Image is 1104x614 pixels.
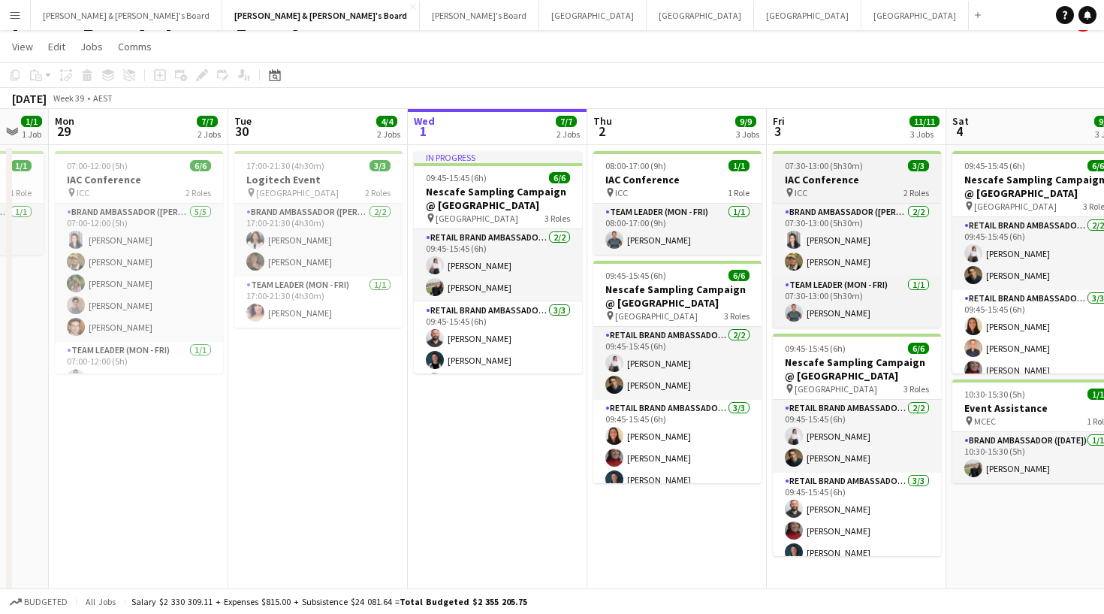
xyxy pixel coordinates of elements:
[83,596,119,607] span: All jobs
[112,37,158,56] a: Comms
[605,270,666,281] span: 09:45-15:45 (6h)
[93,92,113,104] div: AEST
[412,122,435,140] span: 1
[964,389,1025,400] span: 10:30-15:30 (5h)
[785,160,863,171] span: 07:30-13:00 (5h30m)
[615,310,698,322] span: [GEOGRAPHIC_DATA]
[903,383,929,395] span: 3 Roles
[785,343,846,354] span: 09:45-15:45 (6h)
[10,187,32,198] span: 1 Role
[55,342,223,393] app-card-role: Team Leader (Mon - Fri)1/107:00-12:00 (5h)[PERSON_NAME]
[8,594,70,610] button: Budgeted
[234,277,403,328] app-card-role: Team Leader (Mon - Fri)1/117:00-21:30 (4h30m)[PERSON_NAME]
[21,116,42,127] span: 1/1
[544,213,570,224] span: 3 Roles
[556,116,577,127] span: 7/7
[593,261,762,483] app-job-card: 09:45-15:45 (6h)6/6Nescafe Sampling Campaign @ [GEOGRAPHIC_DATA] [GEOGRAPHIC_DATA]3 RolesRETAIL B...
[773,400,941,473] app-card-role: RETAIL Brand Ambassador (Mon - Fri)2/209:45-15:45 (6h)[PERSON_NAME][PERSON_NAME]
[593,400,762,495] app-card-role: RETAIL Brand Ambassador (Mon - Fri)3/309:45-15:45 (6h)[PERSON_NAME][PERSON_NAME][PERSON_NAME]
[908,343,929,354] span: 6/6
[12,91,47,106] div: [DATE]
[376,116,397,127] span: 4/4
[557,129,580,140] div: 2 Jobs
[42,37,71,56] a: Edit
[197,116,218,127] span: 7/7
[593,283,762,310] h3: Nescafe Sampling Campaign @ [GEOGRAPHIC_DATA]
[539,1,647,30] button: [GEOGRAPHIC_DATA]
[234,114,252,128] span: Tue
[55,114,74,128] span: Mon
[77,187,89,198] span: ICC
[420,1,539,30] button: [PERSON_NAME]'s Board
[6,37,39,56] a: View
[773,151,941,328] app-job-card: 07:30-13:00 (5h30m)3/3IAC Conference ICC2 RolesBrand Ambassador ([PERSON_NAME])2/207:30-13:00 (5h...
[198,129,221,140] div: 2 Jobs
[605,160,666,171] span: 08:00-17:00 (9h)
[910,129,939,140] div: 3 Jobs
[67,160,128,171] span: 07:00-12:00 (5h)
[593,151,762,255] app-job-card: 08:00-17:00 (9h)1/1IAC Conference ICC1 RoleTeam Leader (Mon - Fri)1/108:00-17:00 (9h)[PERSON_NAME]
[964,160,1025,171] span: 09:45-15:45 (6h)
[55,151,223,374] app-job-card: 07:00-12:00 (5h)6/6IAC Conference ICC2 RolesBrand Ambassador ([PERSON_NAME])5/507:00-12:00 (5h)[P...
[234,151,403,328] div: 17:00-21:30 (4h30m)3/3Logitech Event [GEOGRAPHIC_DATA]2 RolesBrand Ambassador ([PERSON_NAME])2/21...
[909,116,940,127] span: 11/11
[724,310,750,322] span: 3 Roles
[22,129,41,140] div: 1 Job
[773,473,941,567] app-card-role: RETAIL Brand Ambassador (Mon - Fri)3/309:45-15:45 (6h)[PERSON_NAME][PERSON_NAME][PERSON_NAME]
[55,173,223,186] h3: IAC Conference
[974,201,1057,212] span: [GEOGRAPHIC_DATA]
[118,40,152,53] span: Comms
[773,334,941,556] div: 09:45-15:45 (6h)6/6Nescafe Sampling Campaign @ [GEOGRAPHIC_DATA] [GEOGRAPHIC_DATA]3 RolesRETAIL B...
[647,1,754,30] button: [GEOGRAPHIC_DATA]
[903,187,929,198] span: 2 Roles
[974,416,996,427] span: MCEC
[414,185,582,212] h3: Nescafe Sampling Campaign @ [GEOGRAPHIC_DATA]
[234,204,403,277] app-card-role: Brand Ambassador ([PERSON_NAME])2/217:00-21:30 (4h30m)[PERSON_NAME][PERSON_NAME]
[593,327,762,400] app-card-role: RETAIL Brand Ambassador (Mon - Fri)2/209:45-15:45 (6h)[PERSON_NAME][PERSON_NAME]
[952,114,969,128] span: Sat
[773,114,785,128] span: Fri
[771,122,785,140] span: 3
[773,173,941,186] h3: IAC Conference
[414,114,435,128] span: Wed
[754,1,861,30] button: [GEOGRAPHIC_DATA]
[11,160,32,171] span: 1/1
[414,302,582,397] app-card-role: RETAIL Brand Ambassador (Mon - Fri)3/309:45-15:45 (6h)[PERSON_NAME][PERSON_NAME]
[12,40,33,53] span: View
[795,187,807,198] span: ICC
[593,114,612,128] span: Thu
[549,172,570,183] span: 6/6
[908,160,929,171] span: 3/3
[190,160,211,171] span: 6/6
[80,40,103,53] span: Jobs
[773,277,941,328] app-card-role: Team Leader (Mon - Fri)1/107:30-13:00 (5h30m)[PERSON_NAME]
[55,204,223,342] app-card-role: Brand Ambassador ([PERSON_NAME])5/507:00-12:00 (5h)[PERSON_NAME][PERSON_NAME][PERSON_NAME][PERSON...
[773,355,941,383] h3: Nescafe Sampling Campaign @ [GEOGRAPHIC_DATA]
[53,122,74,140] span: 29
[246,160,324,171] span: 17:00-21:30 (4h30m)
[736,129,759,140] div: 3 Jobs
[186,187,211,198] span: 2 Roles
[950,122,969,140] span: 4
[773,204,941,277] app-card-role: Brand Ambassador ([PERSON_NAME])2/207:30-13:00 (5h30m)[PERSON_NAME][PERSON_NAME]
[377,129,400,140] div: 2 Jobs
[400,596,527,607] span: Total Budgeted $2 355 205.75
[615,187,628,198] span: ICC
[414,151,582,163] div: In progress
[48,40,65,53] span: Edit
[426,172,487,183] span: 09:45-15:45 (6h)
[414,151,582,374] app-job-card: In progress09:45-15:45 (6h)6/6Nescafe Sampling Campaign @ [GEOGRAPHIC_DATA] [GEOGRAPHIC_DATA]3 Ro...
[414,229,582,302] app-card-role: RETAIL Brand Ambassador (Mon - Fri)2/209:45-15:45 (6h)[PERSON_NAME][PERSON_NAME]
[370,160,391,171] span: 3/3
[222,1,420,30] button: [PERSON_NAME] & [PERSON_NAME]'s Board
[31,1,222,30] button: [PERSON_NAME] & [PERSON_NAME]'s Board
[232,122,252,140] span: 30
[234,173,403,186] h3: Logitech Event
[735,116,756,127] span: 9/9
[861,1,969,30] button: [GEOGRAPHIC_DATA]
[131,596,527,607] div: Salary $2 330 309.11 + Expenses $815.00 + Subsistence $24 081.64 =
